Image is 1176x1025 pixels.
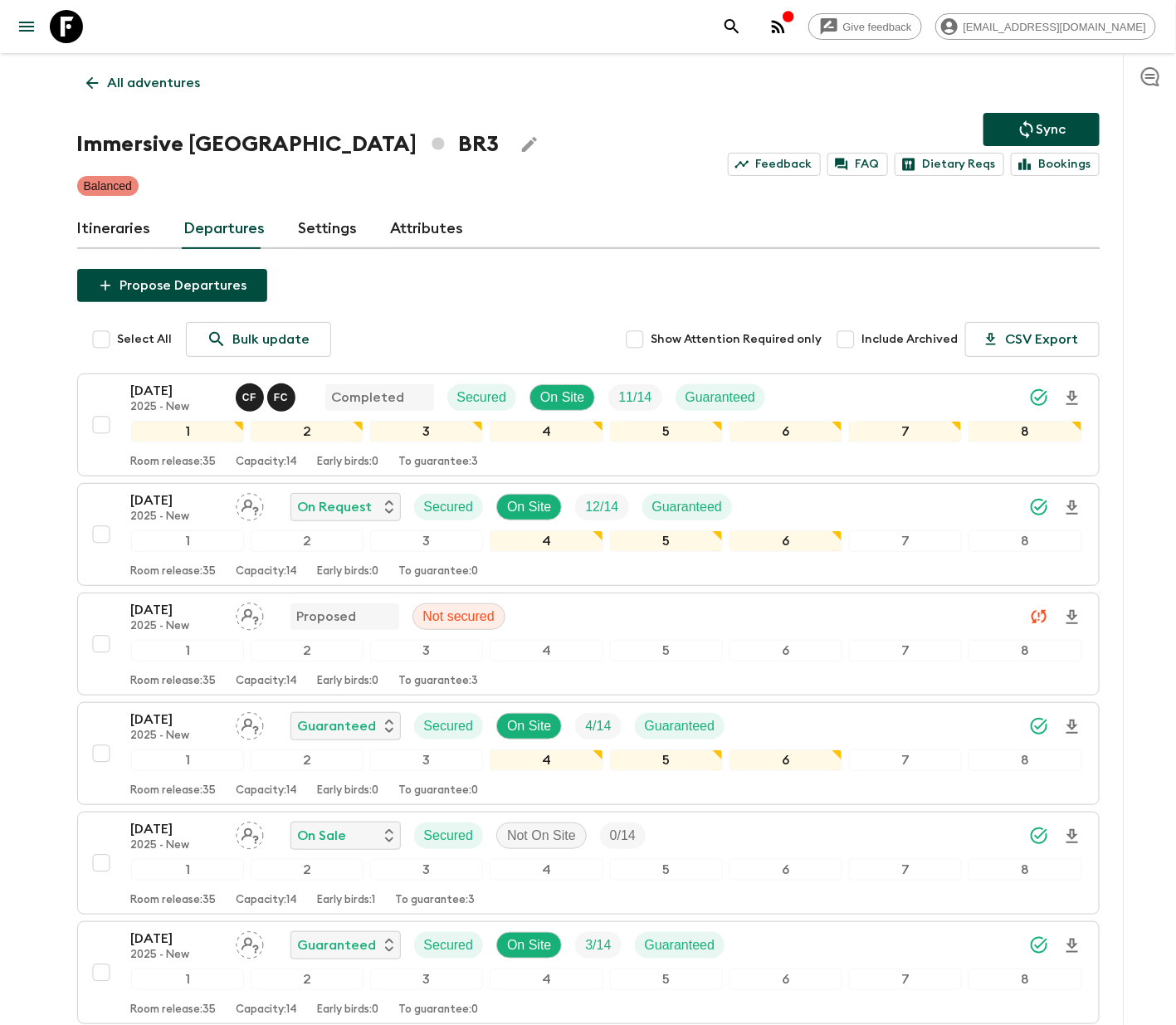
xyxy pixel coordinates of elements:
p: Early birds: 0 [318,1003,379,1017]
div: 7 [849,421,962,442]
span: Include Archived [862,331,959,348]
p: To guarantee: 3 [396,894,476,907]
p: 2025 - New [131,401,222,414]
p: All adventures [108,73,201,93]
button: [DATE]2025 - NewClarissa Fusco, Felipe CavalcantiCompletedSecuredOn SiteTrip FillGuaranteed123456... [77,373,1100,476]
p: Completed [332,388,405,408]
div: Trip Fill [575,713,621,739]
div: 3 [370,859,483,881]
p: On Site [507,497,551,517]
div: 2 [251,859,364,881]
span: Assign pack leader [236,936,264,949]
div: [EMAIL_ADDRESS][DOMAIN_NAME] [935,13,1156,40]
p: [DATE] [131,381,222,401]
button: Edit Adventure Title [513,128,546,161]
div: 7 [849,530,962,552]
div: 4 [490,530,603,552]
p: Capacity: 14 [237,456,298,469]
p: Early birds: 0 [318,675,379,688]
div: Secured [414,494,484,520]
div: 2 [251,421,364,442]
svg: Synced Successfully [1029,826,1049,846]
div: 8 [969,969,1081,990]
div: 5 [610,859,723,881]
h1: Immersive [GEOGRAPHIC_DATA] BR3 [77,128,500,161]
div: Not On Site [496,822,587,849]
div: 1 [131,530,244,552]
div: 7 [849,969,962,990]
p: Room release: 35 [131,456,217,469]
div: 2 [251,749,364,771]
div: 8 [969,640,1081,661]
p: Secured [424,716,474,736]
div: 5 [610,749,723,771]
svg: Download Onboarding [1062,498,1082,518]
p: Secured [424,497,474,517]
p: Secured [457,388,507,408]
div: 2 [251,530,364,552]
p: Not secured [423,607,495,627]
p: 4 / 14 [585,716,611,736]
svg: Synced Successfully [1029,388,1049,408]
svg: Synced Successfully [1029,497,1049,517]
svg: Synced Successfully [1029,716,1049,736]
a: FAQ [827,153,888,176]
p: 2025 - New [131,510,222,524]
div: 8 [969,859,1081,881]
a: All adventures [77,66,210,100]
div: On Site [496,494,562,520]
div: Trip Fill [600,822,646,849]
button: menu [10,10,43,43]
p: Early birds: 0 [318,456,379,469]
div: Trip Fill [575,494,628,520]
p: [DATE] [131,600,222,620]
a: Give feedback [808,13,922,40]
div: 5 [610,640,723,661]
p: To guarantee: 3 [399,456,479,469]
div: 6 [730,859,842,881]
button: Propose Departures [77,269,267,302]
div: Trip Fill [575,932,621,959]
button: [DATE]2025 - NewAssign pack leaderGuaranteedSecuredOn SiteTrip FillGuaranteed12345678Room release... [77,702,1100,805]
svg: Unable to sync - Check prices and secured [1029,607,1049,627]
p: Capacity: 14 [237,675,298,688]
div: 4 [490,749,603,771]
svg: Synced Successfully [1029,935,1049,955]
p: Early birds: 0 [318,565,379,578]
p: 11 / 14 [618,388,651,408]
p: 12 / 14 [585,497,618,517]
div: 5 [610,421,723,442]
a: Attributes [391,209,464,249]
div: On Site [529,384,595,411]
div: 6 [730,640,842,661]
p: Capacity: 14 [237,784,298,798]
div: 3 [370,530,483,552]
p: Proposed [297,607,357,627]
div: 7 [849,749,962,771]
p: [DATE] [131,819,222,839]
div: 4 [490,969,603,990]
p: To guarantee: 0 [399,565,479,578]
p: To guarantee: 0 [399,1003,479,1017]
span: Assign pack leader [236,608,264,621]
p: Room release: 35 [131,894,217,907]
div: Not secured [412,603,505,630]
p: Guaranteed [686,388,756,408]
p: Early birds: 0 [318,784,379,798]
p: 0 / 14 [610,826,636,846]
svg: Download Onboarding [1062,388,1082,408]
div: 3 [370,421,483,442]
p: On Site [507,716,551,736]
svg: Download Onboarding [1062,608,1082,627]
div: On Site [496,713,562,739]
div: Secured [447,384,517,411]
div: 3 [370,969,483,990]
a: Feedback [728,153,821,176]
p: 2025 - New [131,620,222,633]
p: [DATE] [131,929,222,949]
div: 6 [730,421,842,442]
span: Assign pack leader [236,717,264,730]
div: 5 [610,969,723,990]
p: [DATE] [131,491,222,510]
div: 1 [131,969,244,990]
